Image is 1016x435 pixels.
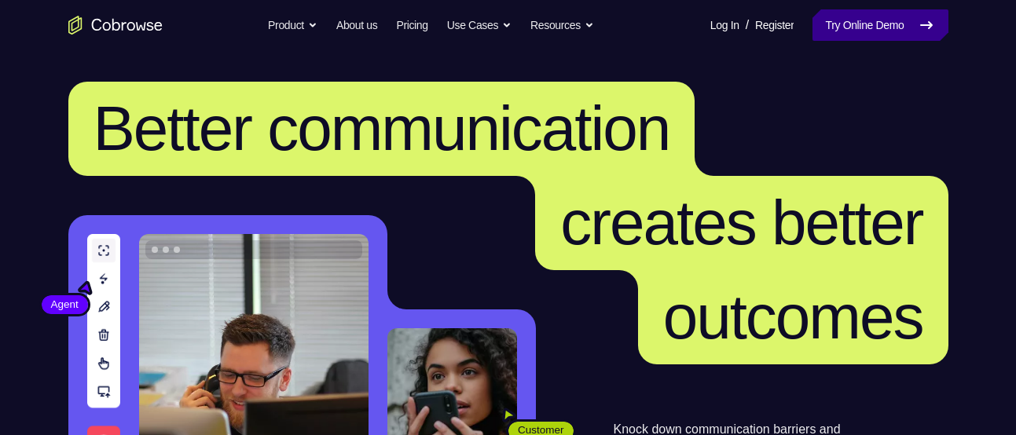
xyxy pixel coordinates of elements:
[336,9,377,41] a: About us
[68,16,163,35] a: Go to the home page
[396,9,427,41] a: Pricing
[812,9,948,41] a: Try Online Demo
[746,16,749,35] span: /
[447,9,512,41] button: Use Cases
[663,282,923,352] span: outcomes
[755,9,794,41] a: Register
[94,93,670,163] span: Better communication
[560,188,922,258] span: creates better
[710,9,739,41] a: Log In
[268,9,317,41] button: Product
[530,9,594,41] button: Resources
